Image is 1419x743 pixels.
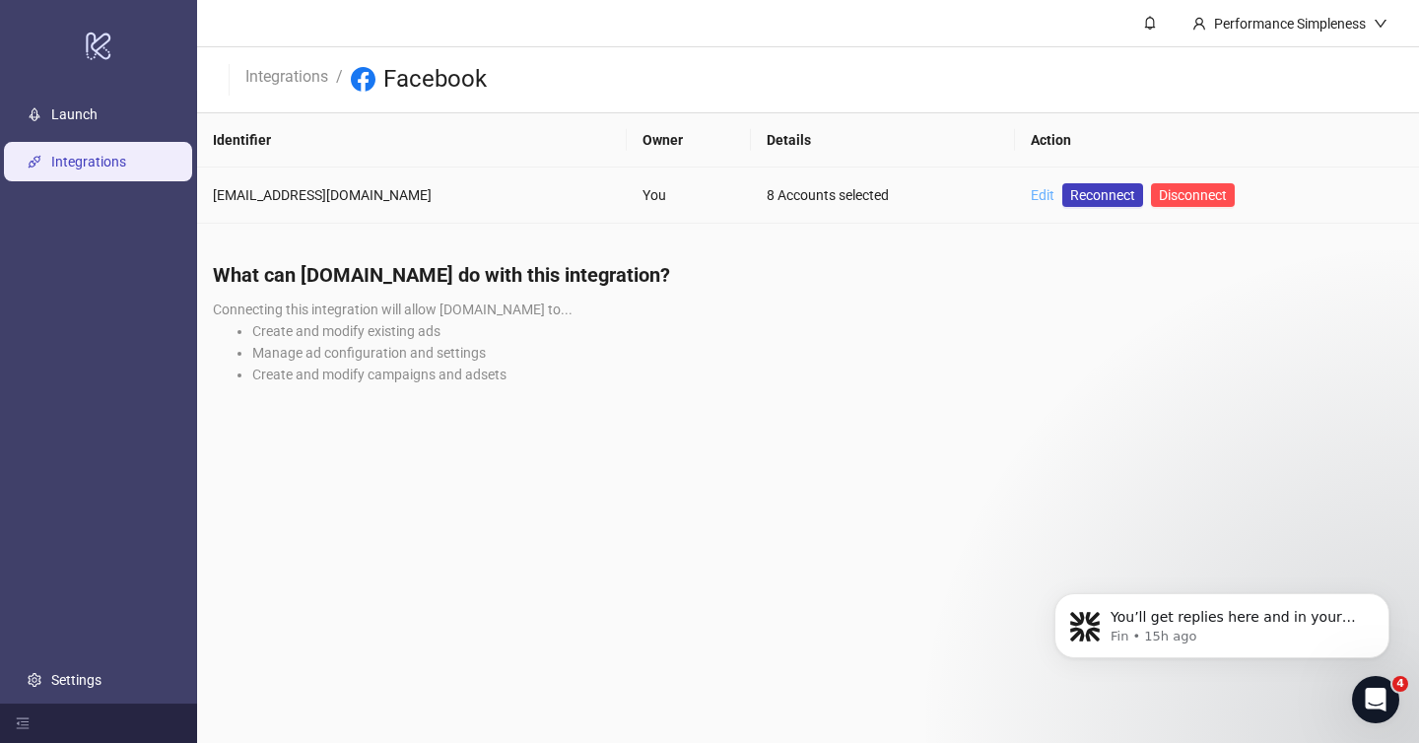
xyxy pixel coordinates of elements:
[51,154,126,169] a: Integrations
[1374,17,1387,31] span: down
[1159,187,1227,203] span: Disconnect
[51,106,98,122] a: Launch
[1192,17,1206,31] span: user
[197,113,627,168] th: Identifier
[751,113,1015,168] th: Details
[767,184,999,206] div: 8 Accounts selected
[51,672,101,688] a: Settings
[213,184,611,206] div: [EMAIL_ADDRESS][DOMAIN_NAME]
[252,320,1403,342] li: Create and modify existing ads
[1062,183,1143,207] a: Reconnect
[1070,184,1135,206] span: Reconnect
[241,64,332,86] a: Integrations
[383,64,487,96] h3: Facebook
[642,184,734,206] div: You
[213,302,573,317] span: Connecting this integration will allow [DOMAIN_NAME] to...
[213,261,1403,289] h4: What can [DOMAIN_NAME] do with this integration?
[1352,676,1399,723] iframe: Intercom live chat
[336,64,343,96] li: /
[1206,13,1374,34] div: Performance Simpleness
[1025,552,1419,690] iframe: Intercom notifications message
[252,342,1403,364] li: Manage ad configuration and settings
[627,113,750,168] th: Owner
[1151,183,1235,207] button: Disconnect
[16,716,30,730] span: menu-fold
[1143,16,1157,30] span: bell
[1392,676,1408,692] span: 4
[1031,187,1054,203] a: Edit
[252,364,1403,385] li: Create and modify campaigns and adsets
